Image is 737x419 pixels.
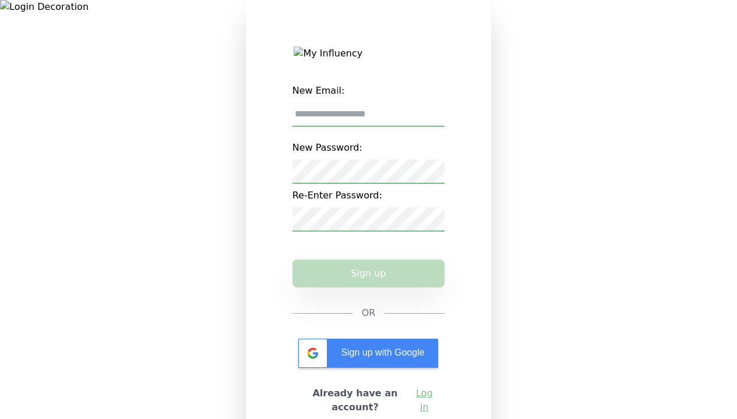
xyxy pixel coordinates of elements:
[298,339,438,368] div: Sign up with Google
[292,136,445,159] label: New Password:
[294,47,443,61] img: My Influency
[292,260,445,287] button: Sign up
[413,386,435,414] a: Log in
[292,79,445,102] label: New Email:
[362,306,376,320] span: OR
[302,386,409,414] h2: Already have an account?
[341,347,424,357] span: Sign up with Google
[292,184,445,207] label: Re-Enter Password:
